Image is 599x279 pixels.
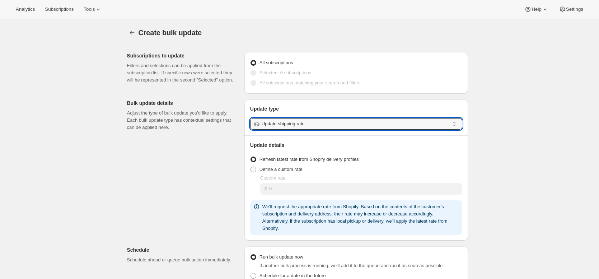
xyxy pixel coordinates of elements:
button: Help [520,4,553,14]
span: Subscriptions [45,6,74,12]
p: Filters and selections can be applied from the subscription list. If specific rows were selected ... [127,62,239,84]
span: Refresh latest rate from Shopify delivery profiles [259,157,359,162]
span: Help [532,6,541,12]
span: Tools [84,6,95,12]
span: Define a custom rate [259,167,303,172]
button: Tools [79,4,106,14]
span: If another bulk process is running, we'll add it to the queue and run it as soon as possible [259,263,443,268]
p: Schedule ahead or queue bulk action immediately. [127,256,239,264]
span: $ [265,186,267,191]
p: Update details [250,141,462,149]
p: Subscriptions to update [127,52,239,59]
span: Settings [566,6,583,12]
span: Schedule for a date in the future [259,273,326,278]
button: Subscriptions [41,4,78,14]
p: Adjust the type of bulk update you'd like to apply. Each bulk update type has contextual settings... [127,110,239,131]
p: Schedule [127,246,239,254]
button: Analytics [11,4,39,14]
p: We'll request the appropriate rate from Shopify. Based on the contents of the customer's subscrip... [262,203,459,232]
button: Settings [554,4,588,14]
span: Selected: 0 subscriptions [259,70,312,75]
span: All subscriptions [259,60,293,65]
p: Bulk update details [127,99,239,107]
p: Update type [250,105,462,112]
span: Create bulk update [139,29,202,37]
span: Run bulk update now [259,254,303,260]
span: All subscriptions matching your search and filters [259,80,361,85]
span: Custom rate [260,175,286,181]
span: Analytics [16,6,35,12]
